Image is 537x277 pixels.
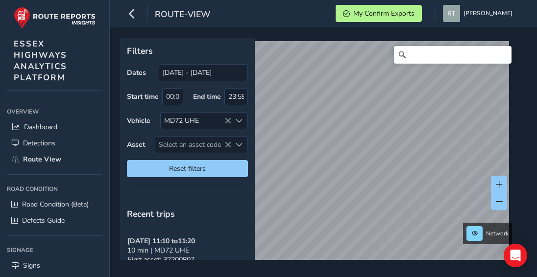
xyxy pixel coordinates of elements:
[486,230,509,237] span: Network
[127,45,248,57] p: Filters
[7,119,102,135] a: Dashboard
[127,236,195,246] strong: [DATE] 11:10 to 11:20
[464,5,513,22] span: [PERSON_NAME]
[443,5,516,22] button: [PERSON_NAME]
[123,41,509,271] canvas: Map
[23,138,55,148] span: Detections
[394,46,512,64] input: Search
[155,8,210,22] span: route-view
[155,137,231,153] span: Select an asset code
[7,135,102,151] a: Detections
[134,164,241,173] span: Reset filters
[24,122,57,132] span: Dashboard
[7,243,102,257] div: Signage
[22,200,89,209] span: Road Condition (Beta)
[231,137,247,153] div: Select an asset code
[504,244,527,267] div: Open Intercom Messenger
[7,196,102,212] a: Road Condition (Beta)
[127,68,146,77] label: Dates
[353,9,415,18] span: My Confirm Exports
[120,227,255,275] button: [DATE] 11:10 to11:2010 min | MD72 UHEFirst asset: 32200807
[127,140,145,149] label: Asset
[23,261,40,270] span: Signs
[23,155,61,164] span: Route View
[127,160,248,177] button: Reset filters
[14,38,67,83] span: ESSEX HIGHWAYS ANALYTICS PLATFORM
[161,113,231,129] div: MD72 UHE
[7,212,102,229] a: Defects Guide
[7,104,102,119] div: Overview
[7,151,102,167] a: Route View
[127,92,159,101] label: Start time
[336,5,422,22] button: My Confirm Exports
[22,216,65,225] span: Defects Guide
[127,116,150,125] label: Vehicle
[127,246,189,255] span: 10 min | MD72 UHE
[128,255,195,264] span: First asset: 32200807
[7,182,102,196] div: Road Condition
[443,5,460,22] img: diamond-layout
[127,208,175,220] span: Recent trips
[7,257,102,274] a: Signs
[14,7,96,29] img: rr logo
[193,92,221,101] label: End time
